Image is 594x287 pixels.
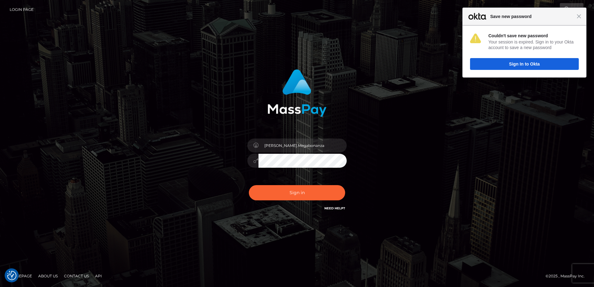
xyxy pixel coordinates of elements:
a: Need Help? [324,206,345,210]
button: Sign in [249,185,345,200]
a: Login Page [10,3,34,16]
button: Sign In to Okta [470,58,579,70]
div: Your session is expired. Sign in to your Okta account to save a new password [488,39,579,50]
div: Couldn't save new password [488,33,579,39]
img: MassPay Login [267,69,327,117]
input: Username... [258,139,347,153]
a: Login [560,3,583,16]
img: 4LvBYCYYpWoWyuJ1JVHNRiIkgWa908llMfD4u4MVn9thWb4LAqcA2E7dTuhfAz7zqpCizxhzM8B7m4K22xBmQer5oNwiAX9iG... [470,34,481,43]
a: API [93,271,104,281]
div: © 2025 , MassPay Inc. [546,273,589,280]
a: Homepage [7,271,34,281]
button: Consent Preferences [7,271,16,280]
a: Contact Us [62,271,91,281]
img: Revisit consent button [7,271,16,280]
a: About Us [36,271,60,281]
span: Save new password [487,13,577,20]
span: Close [577,14,581,19]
